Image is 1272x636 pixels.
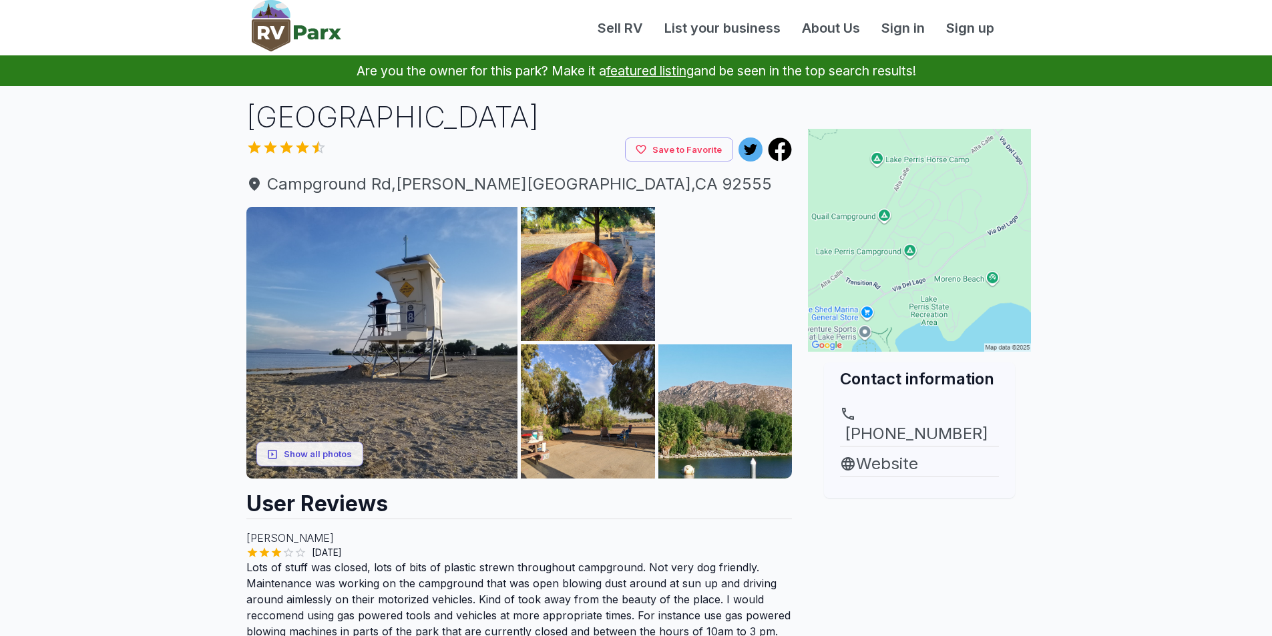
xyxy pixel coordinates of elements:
[16,55,1256,86] p: Are you the owner for this park? Make it a and be seen in the top search results!
[246,97,793,137] h1: [GEOGRAPHIC_DATA]
[791,18,871,38] a: About Us
[246,172,793,196] a: Campground Rd,[PERSON_NAME][GEOGRAPHIC_DATA],CA 92555
[871,18,935,38] a: Sign in
[306,546,347,559] span: [DATE]
[246,207,518,479] img: AAcXr8os7TCqAxlN4yIMVO18pvsm5O2eyAGcWZWvlDijdTkR5VGbCVA9ITBEswocIENN61odfQxLIlru8JZMqLBuoE53g7hdg...
[658,207,793,341] img: AAcXr8qxnfrtFOhqxXec1oHBe3gUthMbG4woZmqN7h7a-qFoGRWzevnT9K0kRoHu4vURzn8XvgodTi3fW_Ma91DMFlkZlk_ah...
[840,368,999,390] h2: Contact information
[587,18,654,38] a: Sell RV
[246,172,793,196] span: Campground Rd , [PERSON_NAME][GEOGRAPHIC_DATA] , CA 92555
[521,207,655,341] img: AAcXr8oZxeyv0ziyEbGzpjms296hrPA3UdfCL9OXIzAyY2jHf4HJGMv25iRO0gzGD44-ZBaQy9mgrxsCTcrupiANFmXAgoSPo...
[246,530,793,546] p: [PERSON_NAME]
[840,406,999,446] a: [PHONE_NUMBER]
[246,479,793,519] h2: User Reviews
[658,344,793,479] img: AAcXr8pN-IT-hcf5Ku_Dmke2ulpBXc9-j7MeWLyWW5kH67JqZ3vA60Dq-7pXume6eP-sQdMdHczaKrpq-w0biLbozMnZyah6x...
[935,18,1005,38] a: Sign up
[654,18,791,38] a: List your business
[625,137,733,162] button: Save to Favorite
[606,63,694,79] a: featured listing
[256,442,363,466] button: Show all photos
[840,452,999,476] a: Website
[808,129,1031,352] img: Map for Lake Perris Campground
[521,344,655,479] img: AAcXr8r4fMoX_7I8PF9u84UM8XWbfmt6-1q-RJPgyHVI3aLjlrzJcRc_GwVfEBcdKUHviNgD_kCVGSsUMVj6yPEz3ditRYBSN...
